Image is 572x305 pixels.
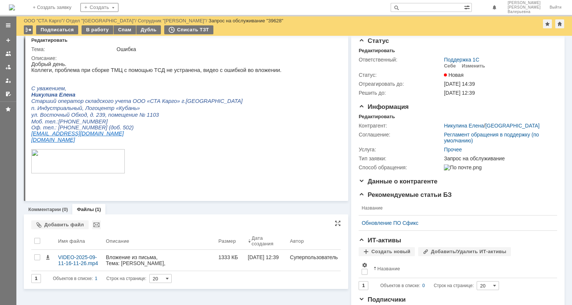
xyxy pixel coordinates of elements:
[216,232,245,250] th: Размер
[380,283,420,288] span: Объектов в списке:
[66,18,135,23] a: Отдел "[GEOGRAPHIC_DATA]"
[359,155,442,161] div: Тип заявки:
[9,4,15,10] a: Перейти на домашнюю страницу
[31,55,339,61] div: Описание:
[359,178,438,185] span: Данные о контрагенте
[9,4,15,10] img: logo
[508,10,541,14] span: Валерьевна
[31,37,67,43] div: Редактировать
[508,1,541,5] span: [PERSON_NAME]
[138,18,206,23] a: Сотрудник "[PERSON_NAME]"
[2,48,14,60] a: Заявки на командах
[359,132,442,138] div: Соглашение:
[219,254,242,260] div: 1333 КБ
[359,191,452,198] span: Рекомендуемые статьи БЗ
[359,81,442,87] div: Отреагировать до:
[508,5,541,10] span: [PERSON_NAME]
[422,281,425,290] div: 0
[362,220,548,226] a: Обновление ПО Сфикс
[53,276,93,281] span: Объектов в списке:
[77,207,94,212] a: Файлы
[24,18,66,23] div: /
[359,237,401,244] span: ИТ-активы
[444,155,553,161] div: Запрос на обслуживание
[543,19,552,28] div: Добавить в избранное
[28,207,61,212] a: Комментарии
[444,147,462,152] a: Прочее
[444,63,456,69] div: Себе
[248,254,279,260] div: [DATE] 12:39
[106,254,212,284] div: Вложение из письма, Тема: [PERSON_NAME], Отправитель: [PERSON_NAME] ([PERSON_NAME][EMAIL_ADDRESS]...
[359,90,442,96] div: Решить до:
[2,88,14,100] a: Мои согласования
[53,274,146,283] i: Строк на странице:
[359,72,442,78] div: Статус:
[24,25,33,34] div: Работа с массовостью
[359,123,442,129] div: Контрагент:
[106,238,129,244] div: Описание
[359,201,551,216] th: Название
[444,164,482,170] img: По почте.png
[66,18,138,23] div: /
[55,232,103,250] th: Имя файла
[245,232,287,250] th: Дата создания
[444,123,540,129] div: /
[138,18,209,23] div: /
[371,259,551,278] th: Название
[117,46,338,52] div: Ошибка
[359,296,406,303] span: Подписчики
[359,103,409,110] span: Информация
[24,18,63,23] a: ООО "СТА Карго"
[359,147,442,152] div: Услуга:
[359,57,442,63] div: Ответственный:
[362,262,368,268] span: Настройки
[95,207,101,212] div: (1)
[377,266,400,271] div: Название
[58,254,100,266] div: VIDEO-2025-09-11-16-11-26.mp4
[359,164,442,170] div: Способ обращения:
[485,123,540,129] a: [GEOGRAPHIC_DATA]
[2,34,14,46] a: Создать заявку
[62,207,68,212] div: (0)
[287,232,341,250] th: Автор
[2,75,14,87] a: Мои заявки
[462,63,485,69] div: Изменить
[444,90,475,96] span: [DATE] 12:39
[92,220,101,229] div: Отправить выбранные файлы
[380,281,474,290] i: Строк на странице:
[444,72,464,78] span: Новая
[80,3,118,12] div: Создать
[290,254,338,260] div: Суперпользователь
[95,274,98,283] div: 1
[359,37,389,44] span: Статус
[444,132,539,144] a: Регламент обращения в поддержку (по умолчанию)
[290,238,304,244] div: Автор
[444,123,484,129] a: Никулина Елена
[252,235,278,246] div: Дата создания
[464,3,471,10] span: Расширенный поиск
[209,18,283,23] div: Запрос на обслуживание "39628"
[219,238,236,244] div: Размер
[555,19,564,28] div: Сделать домашней страницей
[45,254,51,260] span: Скачать файл
[444,57,479,63] a: Поддержка 1С
[335,220,341,226] div: На всю страницу
[31,46,115,52] div: Тема:
[359,48,395,54] div: Редактировать
[2,61,14,73] a: Заявки в моей ответственности
[58,238,85,244] div: Имя файла
[359,114,395,120] div: Редактировать
[444,81,475,87] span: [DATE] 14:39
